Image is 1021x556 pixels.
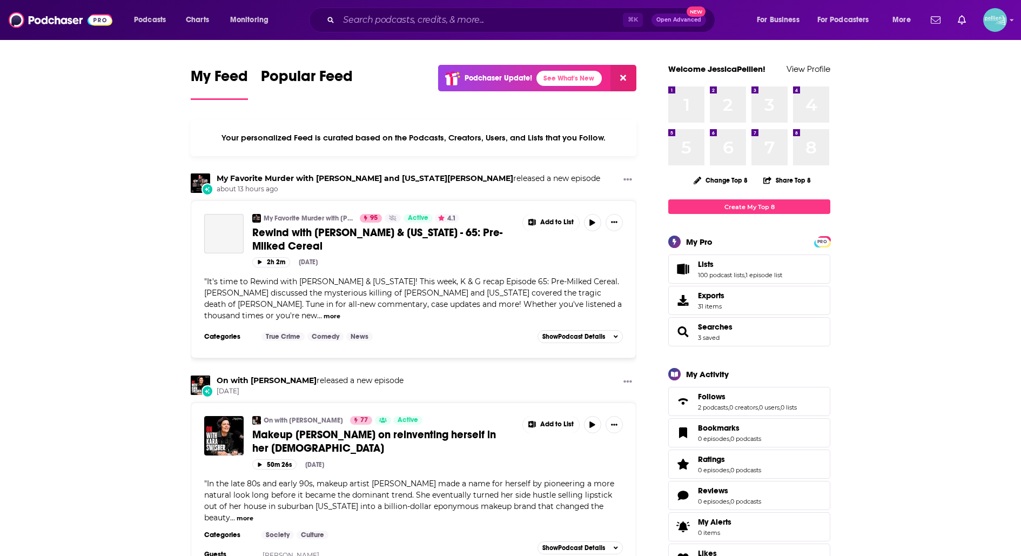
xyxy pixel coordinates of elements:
[606,214,623,231] button: Show More Button
[191,119,636,156] div: Your personalized Feed is curated based on the Podcasts, Creators, Users, and Lists that you Follow.
[687,6,706,17] span: New
[953,11,970,29] a: Show notifications dropdown
[435,214,459,223] button: 4.1
[201,183,213,195] div: New Episode
[204,479,614,522] span: "
[217,387,404,396] span: [DATE]
[360,415,368,426] span: 77
[201,385,213,397] div: New Episode
[540,218,574,226] span: Add to List
[698,291,724,300] span: Exports
[728,404,729,411] span: ,
[668,481,830,510] span: Reviews
[926,11,945,29] a: Show notifications dropdown
[324,312,340,321] button: more
[668,199,830,214] a: Create My Top 8
[191,67,248,100] a: My Feed
[698,466,729,474] a: 0 episodes
[698,259,714,269] span: Lists
[134,12,166,28] span: Podcasts
[252,428,515,455] a: Makeup [PERSON_NAME] on reinventing herself in her [DEMOGRAPHIC_DATA]
[810,11,885,29] button: open menu
[656,17,701,23] span: Open Advanced
[191,376,210,395] img: On with Kara Swisher
[126,11,180,29] button: open menu
[668,286,830,315] a: Exports
[252,257,290,267] button: 2h 2m
[686,369,729,379] div: My Activity
[465,73,532,83] p: Podchaser Update!
[261,67,353,92] span: Popular Feed
[204,277,622,320] span: "
[299,258,318,266] div: [DATE]
[252,428,496,455] span: Makeup [PERSON_NAME] on reinventing herself in her [DEMOGRAPHIC_DATA]
[204,531,253,539] h3: Categories
[252,214,261,223] a: My Favorite Murder with Karen Kilgariff and Georgia Hardstark
[781,404,797,411] a: 0 lists
[983,8,1007,32] span: Logged in as JessicaPellien
[744,271,745,279] span: ,
[729,466,730,474] span: ,
[983,8,1007,32] img: User Profile
[729,404,758,411] a: 0 creators
[398,415,418,426] span: Active
[261,67,353,100] a: Popular Feed
[217,173,513,183] a: My Favorite Murder with Karen Kilgariff and Georgia Hardstark
[186,12,209,28] span: Charts
[623,13,643,27] span: ⌘ K
[730,498,761,505] a: 0 podcasts
[606,416,623,433] button: Show More Button
[408,213,428,224] span: Active
[730,435,761,443] a: 0 podcasts
[230,12,268,28] span: Monitoring
[307,332,344,341] a: Comedy
[297,531,328,539] a: Culture
[668,387,830,416] span: Follows
[668,254,830,284] span: Lists
[885,11,924,29] button: open menu
[698,392,797,401] a: Follows
[523,214,579,231] button: Show More Button
[217,173,600,184] h3: released a new episode
[536,71,602,86] a: See What's New
[730,466,761,474] a: 0 podcasts
[261,332,305,341] a: True Crime
[698,423,761,433] a: Bookmarks
[339,11,623,29] input: Search podcasts, credits, & more...
[892,12,911,28] span: More
[264,214,353,223] a: My Favorite Murder with [PERSON_NAME] and [US_STATE][PERSON_NAME]
[672,394,694,409] a: Follows
[252,459,297,470] button: 50m 26s
[538,330,623,343] button: ShowPodcast Details
[542,544,605,552] span: Show Podcast Details
[698,529,731,537] span: 0 items
[816,238,829,246] span: PRO
[672,425,694,440] a: Bookmarks
[672,324,694,339] a: Searches
[370,213,378,224] span: 95
[217,185,600,194] span: about 13 hours ago
[346,332,373,341] a: News
[698,517,731,527] span: My Alerts
[360,214,382,223] a: 95
[204,332,253,341] h3: Categories
[204,479,614,522] span: In the late 80s and early 90s, makeup artist [PERSON_NAME] made a name for herself by pioneering ...
[749,11,813,29] button: open menu
[745,271,782,279] a: 1 episode list
[698,498,729,505] a: 0 episodes
[523,416,579,433] button: Show More Button
[540,420,574,428] span: Add to List
[191,67,248,92] span: My Feed
[252,416,261,425] img: On with Kara Swisher
[230,513,235,522] span: ...
[698,334,720,341] a: 3 saved
[191,173,210,193] a: My Favorite Murder with Karen Kilgariff and Georgia Hardstark
[252,226,515,253] a: Rewind with [PERSON_NAME] & [US_STATE] - 65: Pre-Milked Cereal
[698,322,733,332] a: Searches
[780,404,781,411] span: ,
[217,376,317,385] a: On with Kara Swisher
[668,418,830,447] span: Bookmarks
